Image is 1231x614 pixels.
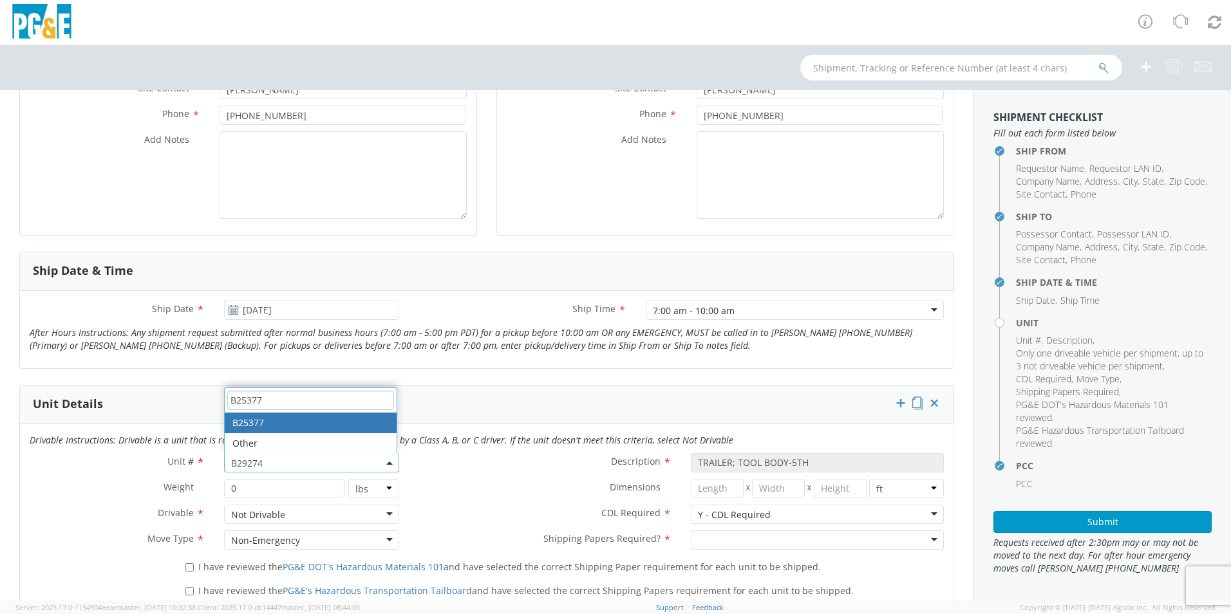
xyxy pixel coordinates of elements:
span: Ship Time [572,302,615,315]
li: , [1016,175,1082,188]
span: Site Contact [1016,188,1066,200]
span: B29274 [231,457,392,469]
span: Site Contact [1016,254,1066,266]
li: Other [225,433,397,454]
span: Possessor Contact [1016,228,1092,240]
a: Support [656,602,684,612]
li: , [1076,373,1122,386]
input: I have reviewed thePG&E's Hazardous Transportation Tailboardand have selected the correct Shippin... [185,587,194,595]
span: Fill out each form listed below [993,127,1212,140]
span: Phone [639,107,666,120]
h4: PCC [1016,461,1212,470]
strong: Shipment Checklist [993,110,1103,124]
span: X [744,479,753,498]
span: Requestor LAN ID [1089,162,1161,174]
span: CDL Required [601,507,661,519]
span: I have reviewed the and have selected the correct Shipping Papers requirement for each unit to be... [198,584,854,597]
span: Zip Code [1169,241,1205,253]
li: , [1123,175,1140,188]
span: Only one driveable vehicle per shipment, up to 3 not driveable vehicle per shipment [1016,347,1203,372]
li: , [1016,398,1208,424]
span: City [1123,241,1138,253]
li: B25377 [225,413,397,433]
li: , [1046,334,1095,347]
li: , [1143,175,1166,188]
h4: Ship To [1016,212,1212,221]
input: Length [691,479,744,498]
span: Possessor LAN ID [1097,228,1169,240]
h4: Ship From [1016,146,1212,156]
span: Phone [162,107,189,120]
span: Address [1085,241,1118,253]
span: I have reviewed the and have selected the correct Shipping Paper requirement for each unit to be ... [198,561,821,573]
li: , [1016,294,1057,307]
img: pge-logo-06675f144f4cfa6a6814.png [10,4,74,42]
span: Phone [1071,254,1096,266]
span: PG&E DOT's Hazardous Materials 101 reviewed [1016,398,1169,423]
span: master, [DATE] 10:32:38 [117,602,196,612]
span: Weight [164,481,194,493]
li: , [1143,241,1166,254]
i: Drivable Instructions: Drivable is a unit that is roadworthy and can be driven over the road by a... [30,434,733,446]
li: , [1169,175,1207,188]
li: , [1016,347,1208,373]
h4: Unit [1016,318,1212,328]
li: , [1016,386,1121,398]
li: , [1097,228,1171,241]
span: Ship Date [152,302,194,315]
li: , [1085,175,1120,188]
li: , [1016,334,1043,347]
span: Move Type [1076,373,1120,385]
span: master, [DATE] 08:44:05 [281,602,360,612]
span: Ship Date [1016,294,1055,306]
span: Dimensions [610,481,661,493]
h3: Unit Details [33,398,103,411]
span: X [805,479,814,498]
span: Copyright © [DATE]-[DATE] Agistix Inc., All Rights Reserved [1020,602,1216,613]
button: Submit [993,511,1212,533]
span: Address [1085,175,1118,187]
input: Height [814,479,867,498]
span: PCC [1016,478,1033,490]
li: , [1016,254,1067,266]
span: Ship Time [1060,294,1100,306]
div: Y - CDL Required [698,508,771,521]
span: Company Name [1016,175,1080,187]
span: Requestor Name [1016,162,1084,174]
span: Unit # [1016,334,1041,346]
span: Company Name [1016,241,1080,253]
li: , [1089,162,1163,175]
input: Shipment, Tracking or Reference Number (at least 4 chars) [800,55,1122,80]
li: , [1016,162,1086,175]
span: City [1123,175,1138,187]
span: Add Notes [144,133,189,145]
span: PG&E Hazardous Transportation Tailboard reviewed [1016,424,1184,449]
span: Description [611,455,661,467]
span: Requests received after 2:30pm may or may not be moved to the next day. For after hour emergency ... [993,536,1212,575]
li: , [1085,241,1120,254]
span: State [1143,175,1164,187]
span: Description [1046,334,1093,346]
span: Drivable [158,507,194,519]
span: Move Type [147,532,194,544]
span: Unit # [167,455,194,467]
span: Zip Code [1169,175,1205,187]
h3: Ship Date & Time [33,265,133,277]
li: , [1169,241,1207,254]
span: Shipping Papers Required [1016,386,1119,398]
li: , [1016,373,1073,386]
li: , [1016,228,1094,241]
h4: Ship Date & Time [1016,277,1212,287]
span: B29274 [224,453,399,472]
i: After Hours Instructions: Any shipment request submitted after normal business hours (7:00 am - 5... [30,326,912,351]
input: I have reviewed thePG&E DOT's Hazardous Materials 101and have selected the correct Shipping Paper... [185,563,194,572]
div: Not Drivable [231,508,285,521]
span: Client: 2025.17.0-cb14447 [198,602,360,612]
span: State [1143,241,1164,253]
li: , [1123,241,1140,254]
span: Server: 2025.17.0-1194904eeae [15,602,196,612]
input: Width [752,479,805,498]
div: 7:00 am - 10:00 am [653,304,735,317]
span: Add Notes [621,133,666,145]
a: PG&E DOT's Hazardous Materials 101 [283,561,444,573]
